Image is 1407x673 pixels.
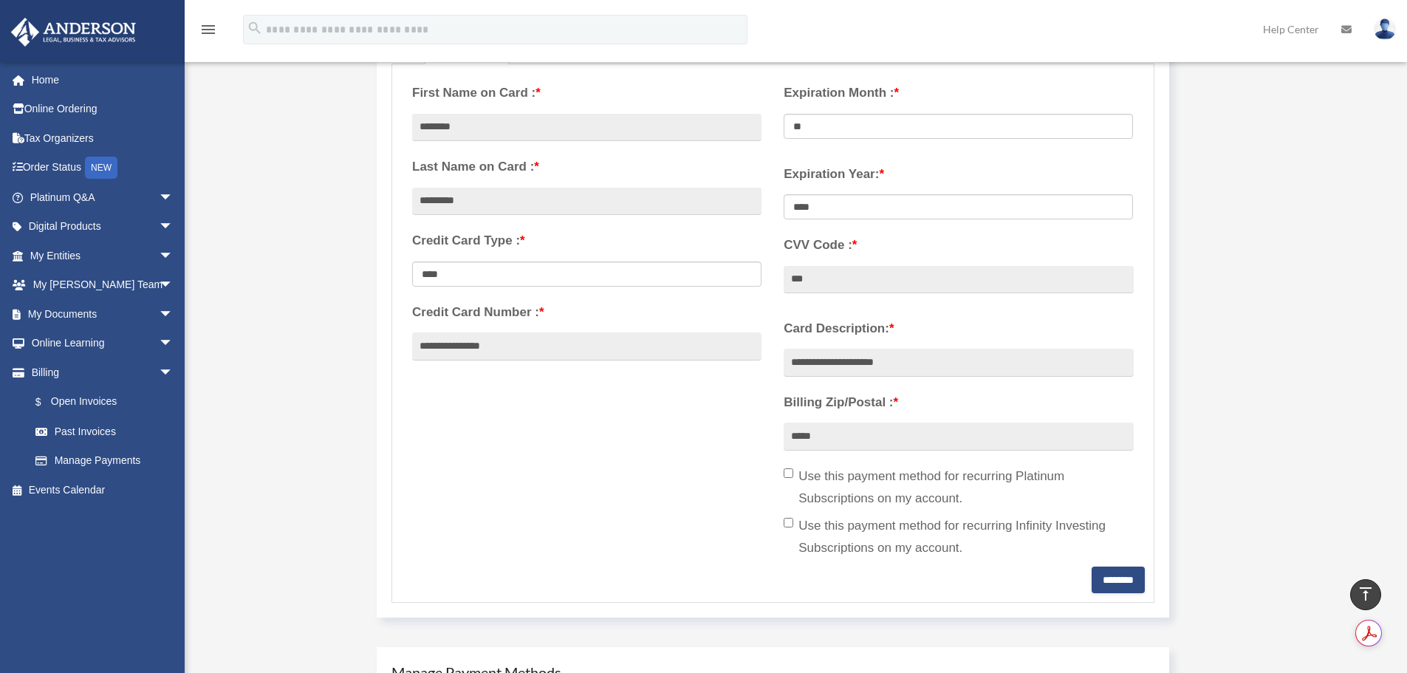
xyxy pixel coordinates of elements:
a: Events Calendar [10,475,196,505]
input: Use this payment method for recurring Infinity Investing Subscriptions on my account. [784,518,793,527]
a: My Documentsarrow_drop_down [10,299,196,329]
span: arrow_drop_down [159,329,188,359]
i: search [247,20,263,36]
a: Past Invoices [21,417,196,446]
label: Last Name on Card : [412,156,761,178]
a: Manage Payments [21,446,188,476]
a: $Open Invoices [21,387,196,417]
label: CVV Code : [784,234,1133,256]
input: Use this payment method for recurring Platinum Subscriptions on my account. [784,468,793,478]
label: Credit Card Number : [412,301,761,324]
span: arrow_drop_down [159,241,188,271]
span: arrow_drop_down [159,182,188,213]
a: My Entitiesarrow_drop_down [10,241,196,270]
span: arrow_drop_down [159,270,188,301]
a: Tax Organizers [10,123,196,153]
a: vertical_align_top [1350,579,1381,610]
label: Use this payment method for recurring Platinum Subscriptions on my account. [784,465,1133,510]
img: Anderson Advisors Platinum Portal [7,18,140,47]
span: $ [44,393,51,411]
label: Expiration Year: [784,163,1133,185]
a: Online Ordering [10,95,196,124]
a: My [PERSON_NAME] Teamarrow_drop_down [10,270,196,300]
a: Online Learningarrow_drop_down [10,329,196,358]
span: arrow_drop_down [159,358,188,388]
a: Platinum Q&Aarrow_drop_down [10,182,196,212]
a: Order StatusNEW [10,153,196,183]
label: Billing Zip/Postal : [784,392,1133,414]
a: Digital Productsarrow_drop_down [10,212,196,242]
img: User Pic [1374,18,1396,40]
a: Home [10,65,196,95]
span: arrow_drop_down [159,212,188,242]
label: Use this payment method for recurring Infinity Investing Subscriptions on my account. [784,515,1133,559]
span: arrow_drop_down [159,299,188,329]
i: menu [199,21,217,38]
label: Credit Card Type : [412,230,761,252]
div: NEW [85,157,117,179]
label: Card Description: [784,318,1133,340]
a: Billingarrow_drop_down [10,358,196,387]
label: First Name on Card : [412,82,761,104]
label: Expiration Month : [784,82,1133,104]
a: menu [199,26,217,38]
i: vertical_align_top [1357,585,1375,603]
